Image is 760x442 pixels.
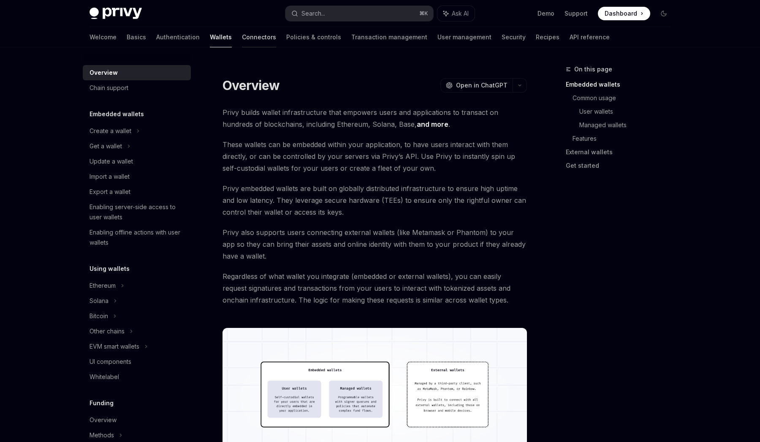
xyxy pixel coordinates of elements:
span: Privy embedded wallets are built on globally distributed infrastructure to ensure high uptime and... [223,183,527,218]
button: Toggle dark mode [657,7,670,20]
h5: Using wallets [90,264,130,274]
div: UI components [90,357,131,367]
div: Ethereum [90,281,116,291]
a: User wallets [579,105,677,118]
a: UI components [83,354,191,369]
div: Import a wallet [90,172,130,182]
a: Security [502,27,526,47]
a: Managed wallets [579,118,677,132]
div: Other chains [90,326,125,336]
a: Get started [566,159,677,172]
img: dark logo [90,8,142,19]
div: Overview [90,68,118,78]
div: Update a wallet [90,156,133,166]
div: Enabling server-side access to user wallets [90,202,186,222]
a: Wallets [210,27,232,47]
a: Policies & controls [286,27,341,47]
h5: Funding [90,398,114,408]
span: ⌘ K [419,10,428,17]
div: Chain support [90,83,128,93]
div: Export a wallet [90,187,130,197]
a: Embedded wallets [566,78,677,91]
span: Ask AI [452,9,469,18]
span: Dashboard [605,9,637,18]
span: Regardless of what wallet you integrate (embedded or external wallets), you can easily request si... [223,270,527,306]
a: Recipes [536,27,559,47]
a: Overview [83,65,191,80]
a: Welcome [90,27,117,47]
div: Bitcoin [90,311,108,321]
a: Common usage [573,91,677,105]
button: Ask AI [437,6,475,21]
span: Privy builds wallet infrastructure that empowers users and applications to transact on hundreds o... [223,106,527,130]
a: Chain support [83,80,191,95]
a: Enabling offline actions with user wallets [83,225,191,250]
span: These wallets can be embedded within your application, to have users interact with them directly,... [223,139,527,174]
h1: Overview [223,78,280,93]
a: Connectors [242,27,276,47]
a: and more [417,120,448,129]
a: Update a wallet [83,154,191,169]
a: Dashboard [598,7,650,20]
span: On this page [574,64,612,74]
a: Basics [127,27,146,47]
div: Overview [90,415,117,425]
a: Transaction management [351,27,427,47]
a: Features [573,132,677,145]
span: Open in ChatGPT [456,81,508,90]
a: Whitelabel [83,369,191,385]
div: EVM smart wallets [90,341,139,352]
div: Get a wallet [90,141,122,151]
span: Privy also supports users connecting external wallets (like Metamask or Phantom) to your app so t... [223,226,527,262]
a: Export a wallet [83,184,191,199]
a: Demo [537,9,554,18]
div: Create a wallet [90,126,131,136]
a: Enabling server-side access to user wallets [83,199,191,225]
a: Authentication [156,27,200,47]
h5: Embedded wallets [90,109,144,119]
div: Enabling offline actions with user wallets [90,227,186,248]
a: API reference [570,27,610,47]
button: Open in ChatGPT [440,78,513,93]
a: External wallets [566,145,677,159]
div: Methods [90,430,114,440]
div: Search... [301,8,325,19]
div: Solana [90,296,109,306]
a: Overview [83,412,191,428]
a: Import a wallet [83,169,191,184]
div: Whitelabel [90,372,119,382]
a: Support [565,9,588,18]
a: User management [437,27,491,47]
button: Search...⌘K [285,6,433,21]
